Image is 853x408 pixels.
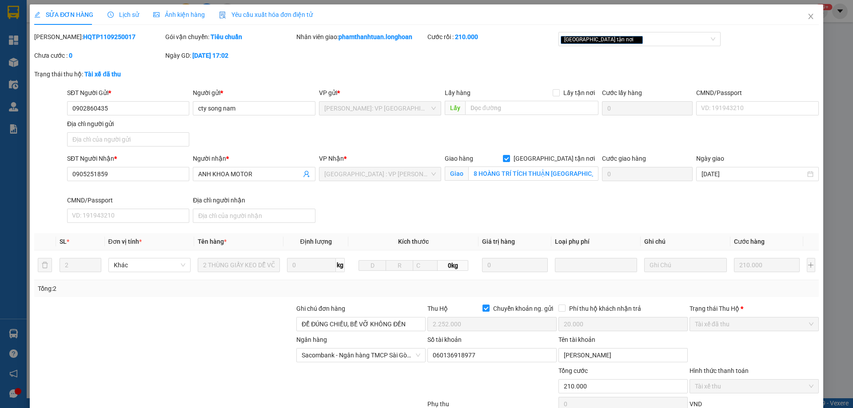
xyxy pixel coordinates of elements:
input: VD: Bàn, Ghế [198,258,280,272]
span: Cước hàng [734,238,765,245]
div: Cước rồi : [427,32,557,42]
b: Tài xế đã thu [84,71,121,78]
div: Chưa cước : [34,51,163,60]
b: [DATE] 17:02 [192,52,228,59]
input: Địa chỉ của người gửi [67,132,189,147]
input: 0 [482,258,548,272]
label: Cước giao hàng [602,155,646,162]
span: Lịch sử [108,11,139,18]
span: SỬA ĐƠN HÀNG [34,11,93,18]
input: R [386,260,413,271]
div: Người gửi [193,88,315,98]
span: Đơn vị tính [108,238,142,245]
button: plus [807,258,815,272]
span: Tài xế thu [695,380,813,393]
b: HQTP1109250017 [83,33,136,40]
input: D [359,260,386,271]
span: Hồ Chí Minh: VP Quận Tân Phú [324,102,436,115]
div: [PERSON_NAME]: [34,32,163,42]
span: Thu Hộ [427,305,448,312]
span: Giá trị hàng [482,238,515,245]
span: Chuyển khoản ng. gửi [490,304,557,313]
input: Ghi chú đơn hàng [296,317,426,331]
span: Kích thước [398,238,429,245]
label: Ngày giao [696,155,724,162]
input: Ghi Chú [644,258,726,272]
b: 0 [69,52,72,59]
input: Giao tận nơi [468,166,598,181]
span: [GEOGRAPHIC_DATA] tận nơi [510,154,598,163]
label: Ghi chú đơn hàng [296,305,345,312]
label: Hình thức thanh toán [690,367,749,374]
label: Ngân hàng [296,336,327,343]
span: clock-circle [108,12,114,18]
span: Sacombank - Ngân hàng TMCP Sài Gòn Thương Tín [302,349,420,362]
span: Đà Nẵng : VP Thanh Khê [324,167,436,181]
th: Loại phụ phí [551,233,641,250]
img: icon [219,12,226,19]
div: Tổng: 2 [38,284,329,293]
input: Địa chỉ của người nhận [193,209,315,223]
b: phamthanhtuan.longhoan [339,33,412,40]
div: CMND/Passport [67,195,189,205]
span: Tổng cước [558,367,588,374]
div: SĐT Người Gửi [67,88,189,98]
span: close [635,37,639,42]
div: Ngày GD: [165,51,295,60]
button: delete [38,258,52,272]
input: Cước giao hàng [602,167,693,181]
label: Tên tài khoản [558,336,595,343]
button: Close [798,4,823,29]
span: edit [34,12,40,18]
span: Tên hàng [198,238,227,245]
span: Ảnh kiện hàng [153,11,205,18]
span: Giao hàng [445,155,473,162]
th: Ghi chú [641,233,730,250]
label: Số tài khoản [427,336,462,343]
span: 0kg [438,260,468,271]
span: Lấy [445,101,465,115]
div: Địa chỉ người gửi [67,119,189,129]
span: Khác [114,258,185,272]
input: Dọc đường [465,101,598,115]
span: Giao [445,166,468,181]
input: C [413,260,438,271]
span: Lấy tận nơi [560,88,598,98]
span: Phí thu hộ khách nhận trả [566,304,645,313]
span: close [807,13,814,20]
input: Cước lấy hàng [602,101,693,115]
div: Nhân viên giao: [296,32,426,42]
span: Lấy hàng [445,89,470,96]
span: picture [153,12,159,18]
span: user-add [303,170,310,178]
div: SĐT Người Nhận [67,154,189,163]
span: VP Nhận [319,155,344,162]
b: 210.000 [455,33,478,40]
label: Cước lấy hàng [602,89,642,96]
input: Ngày giao [702,169,805,179]
span: Yêu cầu xuất hóa đơn điện tử [219,11,313,18]
input: 0 [734,258,800,272]
div: Địa chỉ người nhận [193,195,315,205]
div: Người nhận [193,154,315,163]
input: Số tài khoản [427,348,557,362]
div: Trạng thái Thu Hộ [690,304,819,313]
span: kg [336,258,345,272]
span: SL [60,238,67,245]
div: Gói vận chuyển: [165,32,295,42]
div: Trạng thái thu hộ: [34,69,196,79]
input: Tên tài khoản [558,348,688,362]
span: Định lượng [300,238,331,245]
div: VP gửi [319,88,441,98]
b: Tiêu chuẩn [211,33,242,40]
span: [GEOGRAPHIC_DATA] tận nơi [561,36,643,44]
div: CMND/Passport [696,88,818,98]
span: Tài xế đã thu [695,317,813,331]
span: VND [690,400,702,408]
